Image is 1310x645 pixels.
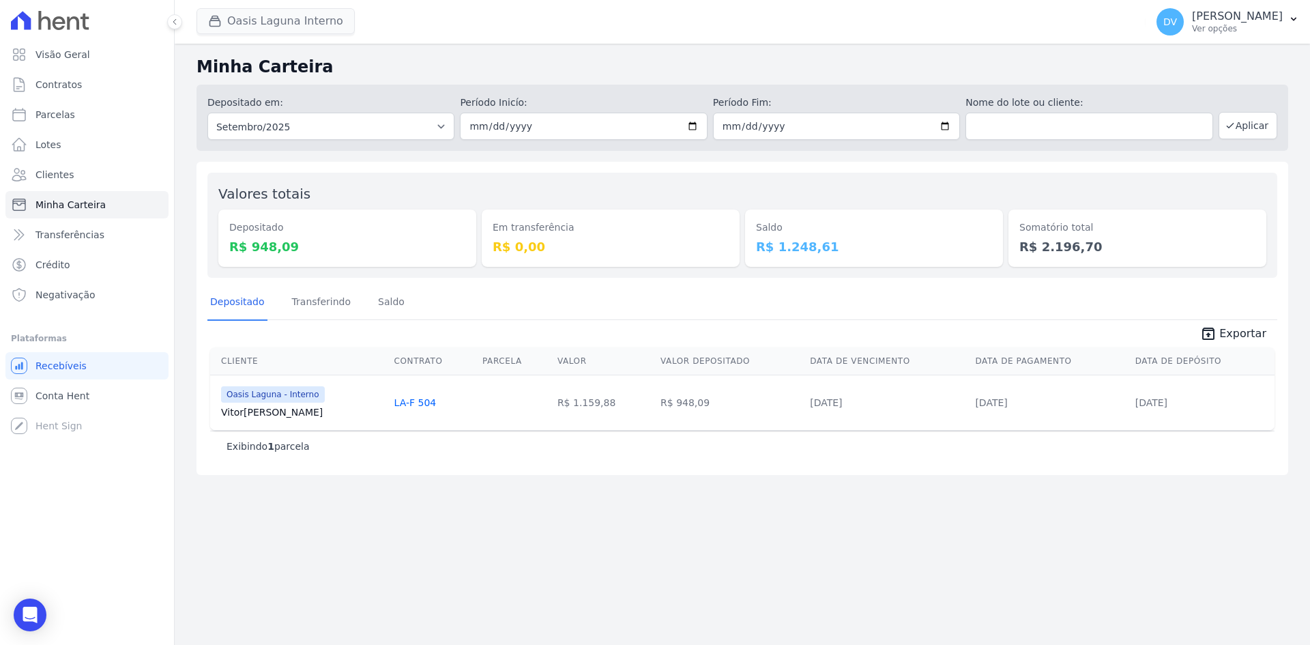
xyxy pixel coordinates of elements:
label: Nome do lote ou cliente: [965,96,1212,110]
label: Período Fim: [713,96,960,110]
th: Data de Pagamento [970,347,1129,375]
dd: R$ 1.248,61 [756,238,992,256]
button: DV [PERSON_NAME] Ver opções [1146,3,1310,41]
p: Ver opções [1192,23,1283,34]
span: Negativação [35,288,96,302]
a: [DATE] [975,397,1007,408]
a: Parcelas [5,101,169,128]
a: Lotes [5,131,169,158]
span: Exportar [1219,326,1266,342]
label: Depositado em: [207,97,283,108]
label: Período Inicío: [460,96,707,110]
a: Transferindo [289,285,354,321]
dt: Somatório total [1019,220,1255,235]
a: Clientes [5,161,169,188]
span: Conta Hent [35,389,89,403]
a: LA-F 504 [394,397,437,408]
b: 1 [267,441,274,452]
a: Contratos [5,71,169,98]
a: Minha Carteira [5,191,169,218]
div: Open Intercom Messenger [14,599,46,631]
span: Transferências [35,228,104,242]
a: Visão Geral [5,41,169,68]
th: Cliente [210,347,389,375]
th: Data de Depósito [1130,347,1275,375]
dd: R$ 948,09 [229,238,465,256]
a: Saldo [375,285,407,321]
p: [PERSON_NAME] [1192,10,1283,23]
td: R$ 1.159,88 [552,375,655,430]
span: Recebíveis [35,359,87,373]
a: Conta Hent [5,382,169,410]
span: Clientes [35,168,74,182]
span: Minha Carteira [35,198,106,212]
th: Data de Vencimento [804,347,970,375]
dd: R$ 0,00 [493,238,729,256]
dt: Depositado [229,220,465,235]
span: DV [1163,17,1177,27]
a: [DATE] [810,397,842,408]
a: unarchive Exportar [1189,326,1277,345]
span: Contratos [35,78,82,91]
p: Exibindo parcela [227,440,310,453]
span: Oasis Laguna - Interno [221,386,325,403]
a: Recebíveis [5,352,169,379]
a: Crédito [5,251,169,278]
dt: Saldo [756,220,992,235]
dt: Em transferência [493,220,729,235]
h2: Minha Carteira [196,55,1288,79]
dd: R$ 2.196,70 [1019,238,1255,256]
span: Visão Geral [35,48,90,61]
span: Parcelas [35,108,75,121]
label: Valores totais [218,186,310,202]
i: unarchive [1200,326,1217,342]
th: Contrato [389,347,477,375]
a: Transferências [5,221,169,248]
a: [DATE] [1135,397,1167,408]
button: Oasis Laguna Interno [196,8,355,34]
span: Lotes [35,138,61,152]
th: Parcela [477,347,552,375]
span: Crédito [35,258,70,272]
button: Aplicar [1219,112,1277,139]
td: R$ 948,09 [655,375,804,430]
div: Plataformas [11,330,163,347]
th: Valor Depositado [655,347,804,375]
a: Negativação [5,281,169,309]
th: Valor [552,347,655,375]
a: Vitor[PERSON_NAME] [221,405,383,419]
a: Depositado [207,285,267,321]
